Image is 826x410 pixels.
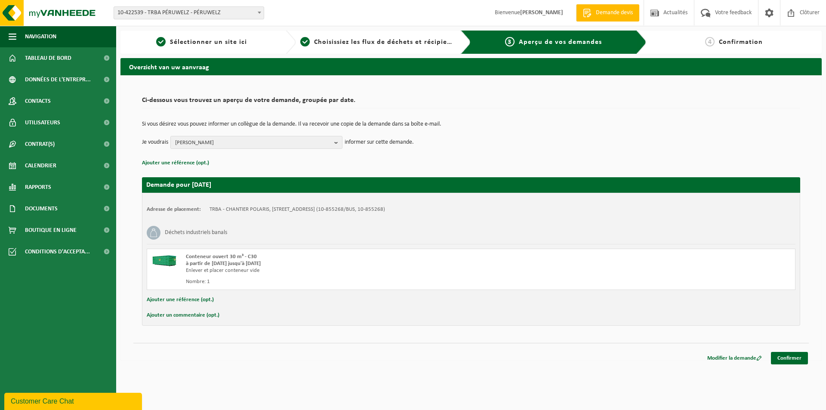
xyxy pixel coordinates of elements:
[25,26,56,47] span: Navigation
[25,176,51,198] span: Rapports
[142,97,800,108] h2: Ci-dessous vous trouvez un aperçu de votre demande, groupée par date.
[4,391,144,410] iframe: chat widget
[25,69,91,90] span: Données de l'entrepr...
[142,121,800,127] p: Si vous désirez vous pouvez informer un collègue de la demande. Il va recevoir une copie de la de...
[519,39,602,46] span: Aperçu de vos demandes
[719,39,763,46] span: Confirmation
[705,37,715,46] span: 4
[147,207,201,212] strong: Adresse de placement:
[594,9,635,17] span: Demande devis
[25,241,90,262] span: Conditions d'accepta...
[25,198,58,219] span: Documents
[114,6,264,19] span: 10-422539 - TRBA PÉRUWELZ - PÉRUWELZ
[576,4,639,22] a: Demande devis
[300,37,310,46] span: 2
[147,294,214,305] button: Ajouter une référence (opt.)
[170,39,247,46] span: Sélectionner un site ici
[142,157,209,169] button: Ajouter une référence (opt.)
[142,136,168,149] p: Je voudrais
[186,267,505,274] div: Enlever et placer conteneur vide
[25,90,51,112] span: Contacts
[146,182,211,188] strong: Demande pour [DATE]
[175,136,331,149] span: [PERSON_NAME]
[25,47,71,69] span: Tableau de bord
[186,254,257,259] span: Conteneur ouvert 30 m³ - C30
[151,253,177,266] img: HK-XC-30-GN-00.png
[25,155,56,176] span: Calendrier
[120,58,822,75] h2: Overzicht van uw aanvraag
[25,112,60,133] span: Utilisateurs
[701,352,768,364] a: Modifier la demande
[25,133,55,155] span: Contrat(s)
[345,136,414,149] p: informer sur cette demande.
[25,219,77,241] span: Boutique en ligne
[170,136,342,149] button: [PERSON_NAME]
[114,7,264,19] span: 10-422539 - TRBA PÉRUWELZ - PÉRUWELZ
[771,352,808,364] a: Confirmer
[186,261,261,266] strong: à partir de [DATE] jusqu'à [DATE]
[156,37,166,46] span: 1
[505,37,515,46] span: 3
[165,226,227,240] h3: Déchets industriels banals
[520,9,563,16] strong: [PERSON_NAME]
[314,39,457,46] span: Choisissiez les flux de déchets et récipients
[210,206,385,213] td: TRBA - CHANTIER POLARIS, [STREET_ADDRESS] (10-855268/BUS, 10-855268)
[300,37,454,47] a: 2Choisissiez les flux de déchets et récipients
[186,278,505,285] div: Nombre: 1
[125,37,279,47] a: 1Sélectionner un site ici
[147,310,219,321] button: Ajouter un commentaire (opt.)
